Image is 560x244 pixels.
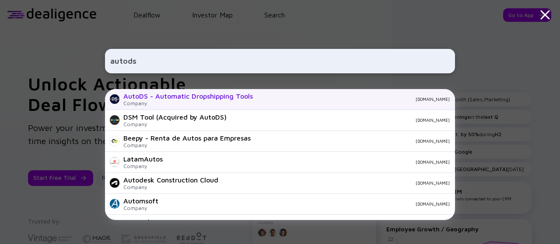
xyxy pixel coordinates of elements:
div: Company [123,121,227,127]
div: DSM Tool (Acquired by AutoDS) [123,113,227,121]
div: Automsoft [123,197,158,205]
div: Company [123,100,253,107]
div: Company [123,142,251,148]
div: AutoDS - Automatic Dropshipping Tools [123,92,253,100]
div: AutoDelegate [123,218,169,226]
div: Company [123,205,158,211]
div: Company [123,163,163,169]
div: Autodesk Construction Cloud [123,176,218,184]
input: Search Company or Investor... [110,53,450,69]
div: [DOMAIN_NAME] [260,96,450,102]
div: Company [123,184,218,190]
div: [DOMAIN_NAME] [225,180,450,186]
div: [DOMAIN_NAME] [170,159,450,165]
div: Beepy - Renta de Autos para Empresas [123,134,251,142]
div: [DOMAIN_NAME] [258,138,450,144]
div: LatamAutos [123,155,163,163]
div: [DOMAIN_NAME] [234,117,450,123]
div: [DOMAIN_NAME] [165,201,450,206]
